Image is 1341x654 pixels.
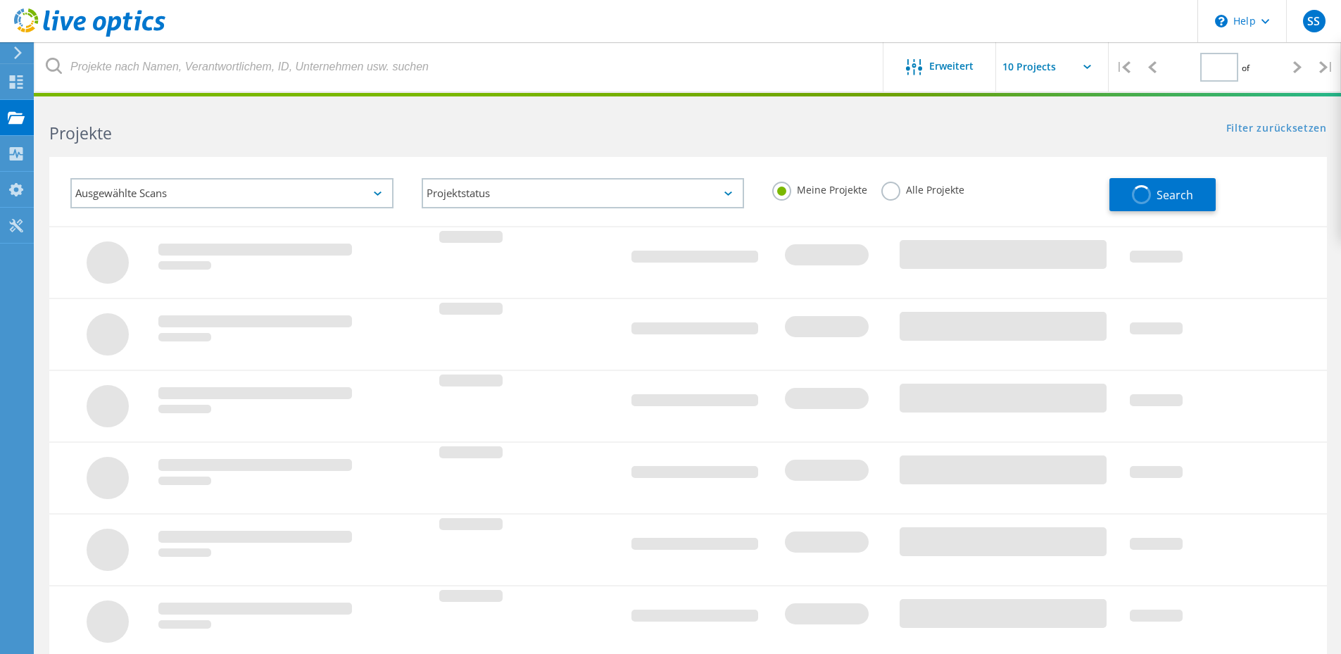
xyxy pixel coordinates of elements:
[1312,42,1341,92] div: |
[881,182,964,195] label: Alle Projekte
[772,182,867,195] label: Meine Projekte
[1242,62,1249,74] span: of
[1226,123,1327,135] a: Filter zurücksetzen
[70,178,394,208] div: Ausgewählte Scans
[1157,187,1193,203] span: Search
[49,122,112,144] b: Projekte
[35,42,884,92] input: Projekte nach Namen, Verantwortlichem, ID, Unternehmen usw. suchen
[14,30,165,39] a: Live Optics Dashboard
[1307,15,1320,27] span: SS
[1215,15,1228,27] svg: \n
[1109,178,1216,211] button: Search
[422,178,745,208] div: Projektstatus
[929,61,974,71] span: Erweitert
[1109,42,1138,92] div: |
